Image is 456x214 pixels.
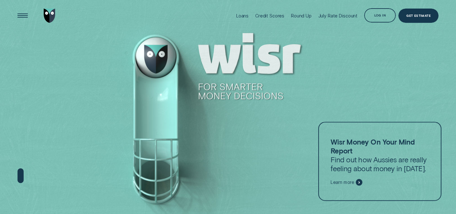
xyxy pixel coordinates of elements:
div: July Rate Discount [318,13,358,18]
button: Open Menu [16,9,30,23]
img: Wisr [44,9,55,23]
p: Find out how Aussies are really feeling about money in [DATE]. [331,137,429,173]
div: Credit Scores [255,13,284,18]
a: Wisr Money On Your Mind ReportFind out how Aussies are really feeling about money in [DATE].Learn... [318,122,441,201]
strong: Wisr Money On Your Mind Report [331,137,415,155]
button: Log in [364,8,396,23]
div: Round Up [291,13,312,18]
div: Loans [236,13,249,18]
span: Learn more [331,180,354,185]
a: Get Estimate [398,9,439,23]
